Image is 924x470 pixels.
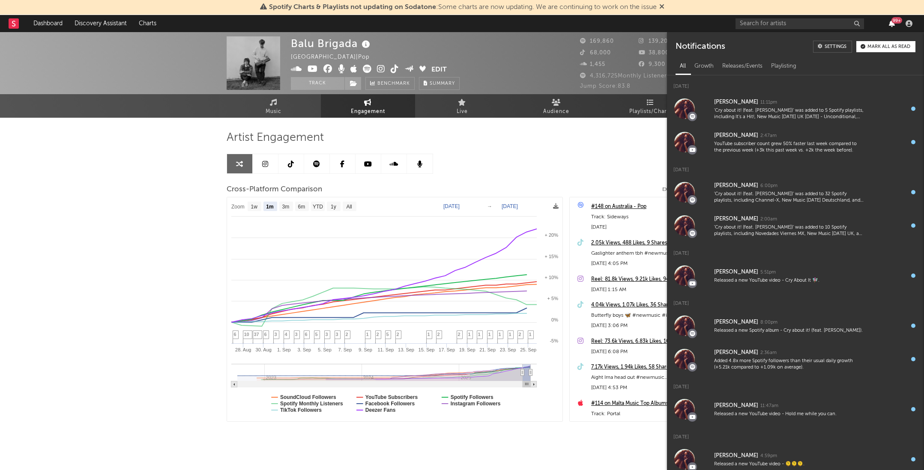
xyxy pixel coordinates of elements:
text: 17. Sep [439,347,455,352]
div: 6:00pm [760,183,777,189]
span: 1 [478,332,481,337]
text: 21. Sep [479,347,496,352]
text: Instagram Followers [450,401,500,407]
span: Music [266,107,281,117]
text: 19. Sep [459,347,475,352]
span: Summary [430,81,455,86]
button: Track [291,77,344,90]
button: Mark all as read [856,41,915,52]
text: [DATE] [502,203,518,209]
div: [PERSON_NAME] [714,214,758,224]
span: 4,316,725 Monthly Listeners [580,73,670,79]
a: Reel: 73.6k Views, 6.83k Likes, 103 Comments [591,336,693,347]
span: Audience [543,107,569,117]
div: [DATE] 4:05 PM [591,259,693,269]
div: Mark all as read [867,45,910,49]
span: 1 [428,332,430,337]
div: [DATE] [591,419,693,429]
text: 1y [331,204,336,210]
text: SoundCloud Followers [280,394,336,400]
span: 3 [326,332,328,337]
span: 3 [295,332,298,337]
div: 4.04k Views, 1.07k Likes, 36 Shares [591,300,693,310]
div: 4:59pm [760,453,777,459]
text: + 15% [544,254,558,259]
button: 99+ [889,20,895,27]
div: [PERSON_NAME] [714,181,758,191]
text: All [346,204,352,210]
text: + 10% [544,275,558,280]
span: Cross-Platform Comparison [227,184,322,195]
div: [DATE] [667,75,924,92]
span: 37 [254,332,259,337]
span: 139,209 [639,39,672,44]
span: 2 [458,332,461,337]
span: 6 [264,332,267,337]
a: Charts [133,15,162,32]
div: Track: Portal [591,409,693,419]
a: [PERSON_NAME]11:47amReleased a new YouTube video - Hold me while you can. [667,393,924,426]
div: Playlisting [767,59,801,74]
div: 'Cry about it! (feat. [PERSON_NAME])' was added to 5 Spotify playlists, including It's a Hit!, Ne... [714,107,865,121]
div: 2.05k Views, 488 Likes, 9 Shares [591,238,693,248]
div: 'Cry about it! (feat. [PERSON_NAME])' was added to 32 Spotify playlists, including Channel-X, New... [714,191,865,204]
div: [PERSON_NAME] [714,317,758,327]
a: Playlists/Charts [604,94,698,118]
text: 23. Sep [499,347,516,352]
text: 28. Aug [235,347,251,352]
a: #114 on Malta Music Top Albums [591,399,693,409]
div: 11:11pm [760,99,777,106]
text: 6m [298,204,305,210]
span: 1 [366,332,369,337]
div: Balu Brigada [291,36,372,51]
div: Aight Ima head out #newmusic #indiemusic #guitar #strokes #gorillaz [591,372,693,383]
div: [PERSON_NAME] [714,267,758,277]
a: [PERSON_NAME]2:47amYouTube subscriber count grew 50% faster last week compared to the previous we... [667,125,924,159]
text: 5. Sep [317,347,331,352]
text: -5% [550,338,558,343]
div: [DATE] 1:15 AM [591,285,693,295]
div: 2:00am [760,216,777,223]
div: [PERSON_NAME] [714,131,758,141]
a: [PERSON_NAME]8:00pmReleased a new Spotify album - Cry about it! (feat. [PERSON_NAME]). [667,309,924,342]
div: [DATE] 4:53 PM [591,383,693,393]
div: [PERSON_NAME] [714,348,758,358]
button: Edit [431,65,447,75]
div: [DATE] [591,222,693,232]
span: : Some charts are now updating. We are continuing to work on the issue [269,4,657,11]
a: Discovery Assistant [69,15,133,32]
span: 1,455 [580,62,605,67]
a: Music [227,94,321,118]
div: [PERSON_NAME] [714,451,758,461]
text: 1. Sep [277,347,290,352]
button: Export CSV [662,187,698,192]
div: 11:47am [760,403,778,409]
text: 0% [551,317,558,322]
input: Search for artists [736,18,864,29]
span: Spotify Charts & Playlists not updating on Sodatone [269,4,436,11]
span: Playlists/Charts [629,107,672,117]
span: 5 [315,332,318,337]
text: 1m [266,204,273,210]
a: [PERSON_NAME]2:00am'Cry about it! (feat. [PERSON_NAME])' was added to 10 Spotify playlists, inclu... [667,209,924,242]
div: Notifications [676,41,725,53]
a: Engagement [321,94,415,118]
text: YTD [312,204,323,210]
div: 5:51pm [760,269,776,276]
a: 7.17k Views, 1.94k Likes, 58 Shares [591,362,693,372]
span: 1 [509,332,511,337]
text: 11. Sep [377,347,394,352]
text: Facebook Followers [365,401,415,407]
div: Track: Sideways [591,212,693,222]
text: + 20% [544,232,558,238]
div: Growth [690,59,718,74]
div: All [676,59,690,74]
text: 3. Sep [297,347,311,352]
a: Audience [509,94,604,118]
span: 1 [529,332,532,337]
div: Released a new Spotify album - Cry about it! (feat. [PERSON_NAME]). [714,327,865,334]
span: 1 [488,332,491,337]
span: Benchmark [377,79,410,89]
text: 25. Sep [520,347,536,352]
